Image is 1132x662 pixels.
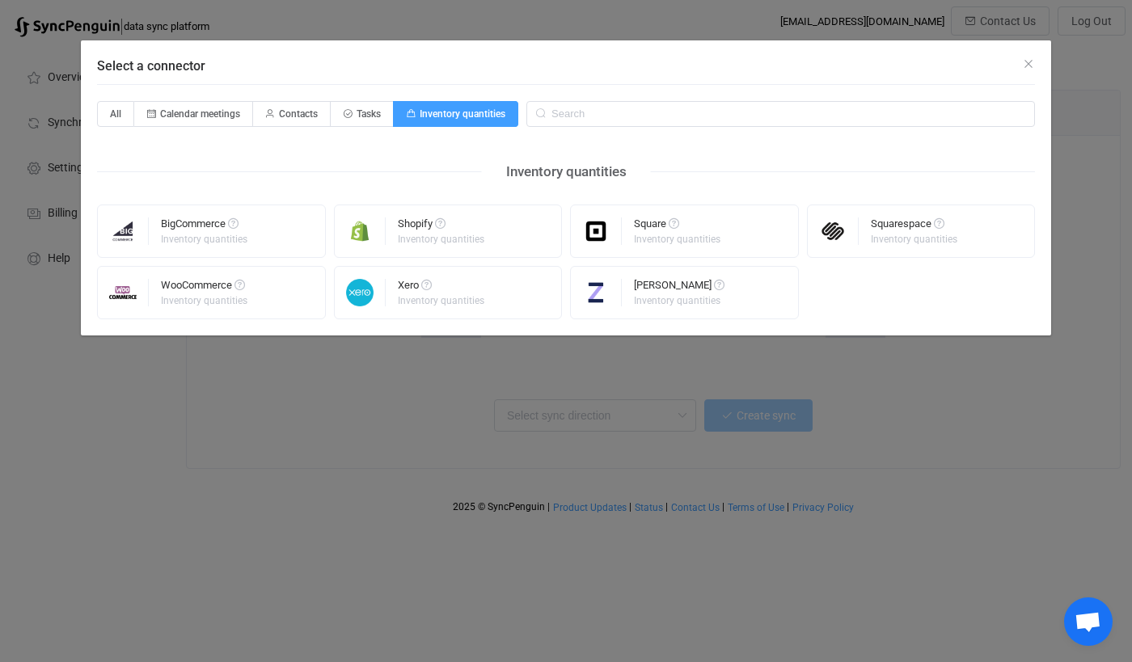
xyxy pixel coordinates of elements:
[634,296,722,306] div: Inventory quantities
[634,218,723,234] div: Square
[81,40,1051,335] div: Select a connector
[398,234,484,244] div: Inventory quantities
[871,234,957,244] div: Inventory quantities
[161,296,247,306] div: Inventory quantities
[161,234,247,244] div: Inventory quantities
[98,217,149,245] img: big-commerce.png
[808,217,859,245] img: squarespace.png
[161,280,250,296] div: WooCommerce
[871,218,960,234] div: Squarespace
[398,296,484,306] div: Inventory quantities
[161,218,250,234] div: BigCommerce
[98,279,149,306] img: woo-commerce.png
[97,58,205,74] span: Select a connector
[634,280,724,296] div: [PERSON_NAME]
[482,159,651,184] div: Inventory quantities
[571,279,622,306] img: zettle.png
[634,234,720,244] div: Inventory quantities
[526,101,1035,127] input: Search
[335,217,386,245] img: shopify.png
[398,218,487,234] div: Shopify
[1064,597,1113,646] a: Open chat
[398,280,487,296] div: Xero
[335,279,386,306] img: xero.png
[1022,57,1035,72] button: Close
[571,217,622,245] img: square.png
